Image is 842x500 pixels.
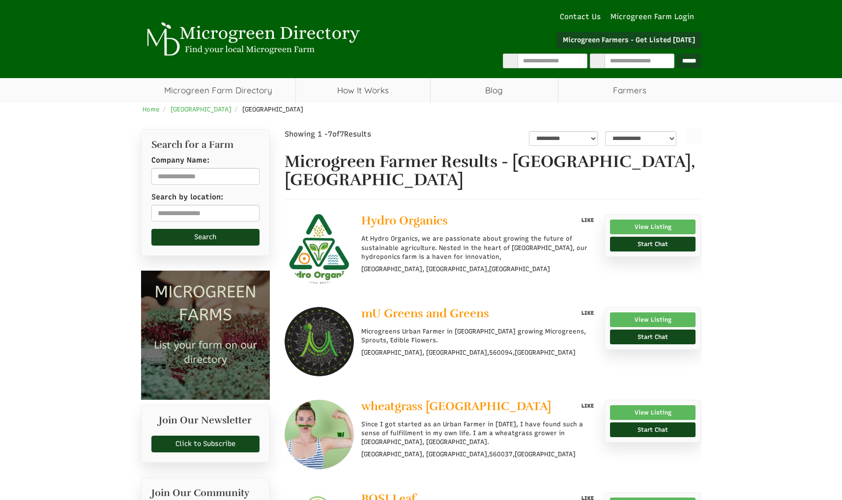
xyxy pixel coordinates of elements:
button: LIKE [577,400,597,412]
a: Microgreen Farm Login [610,12,699,22]
a: Start Chat [610,422,696,437]
a: Start Chat [610,237,696,251]
span: 7 [328,130,332,139]
label: Company Name: [151,155,209,166]
a: View Listing [610,405,696,420]
a: wheatgrass [GEOGRAPHIC_DATA] [361,400,562,415]
h2: Join Our Community [151,488,260,499]
a: mU Greens and Greens [361,307,562,322]
span: [GEOGRAPHIC_DATA] [489,265,550,274]
span: LIKE [580,310,594,316]
small: [GEOGRAPHIC_DATA], [GEOGRAPHIC_DATA], , [361,450,576,458]
h1: Microgreen Farmer Results - [GEOGRAPHIC_DATA], [GEOGRAPHIC_DATA] [285,153,701,190]
a: Start Chat [610,330,696,344]
label: Search by location: [151,192,223,202]
p: Since I got started as an Urban Farmer in [DATE], I have found such a sense of fulfillment in my ... [361,420,597,447]
h2: Join Our Newsletter [151,415,260,431]
a: Click to Subscribe [151,436,260,452]
div: Showing 1 - of Results [285,129,423,139]
a: Contact Us [555,12,606,22]
span: Farmers [558,78,701,103]
span: Hydro Organics [361,213,448,228]
span: [GEOGRAPHIC_DATA] [515,450,576,459]
a: View Listing [610,312,696,327]
span: 560094 [489,348,513,357]
span: LIKE [580,217,594,223]
a: Hydro Organics [361,214,562,229]
span: [GEOGRAPHIC_DATA] [515,348,576,357]
img: Microgreen Directory [141,22,362,56]
a: [GEOGRAPHIC_DATA] [171,106,232,113]
span: wheatgrass [GEOGRAPHIC_DATA] [361,399,551,414]
span: mU Greens and Greens [361,306,489,321]
small: [GEOGRAPHIC_DATA], [GEOGRAPHIC_DATA], [361,265,550,273]
span: [GEOGRAPHIC_DATA] [242,106,303,113]
button: LIKE [577,214,597,226]
a: How It Works [296,78,430,103]
img: mU Greens and Greens [285,307,354,376]
img: wheatgrass Bangalore [285,400,354,469]
a: Microgreen Farm Directory [141,78,296,103]
span: 560037 [489,450,513,459]
span: 7 [340,130,344,139]
button: Search [151,229,260,246]
span: LIKE [580,403,594,409]
p: Microgreens Urban Farmer in [GEOGRAPHIC_DATA] growing Microgreens, Sprouts, Edible Flowers. [361,327,597,345]
small: [GEOGRAPHIC_DATA], [GEOGRAPHIC_DATA], , [361,349,576,356]
h2: Search for a Farm [151,139,260,150]
button: LIKE [577,307,597,319]
a: Home [143,106,160,113]
a: Blog [431,78,558,103]
img: Microgreen Farms list your microgreen farm today [141,271,270,400]
a: View Listing [610,220,696,234]
p: At Hydro Organics, we are passionate about growing the future of sustainable agriculture. Nested ... [361,234,597,261]
a: Microgreen Farmers - Get Listed [DATE] [556,32,701,49]
img: Hydro Organics [285,214,354,283]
